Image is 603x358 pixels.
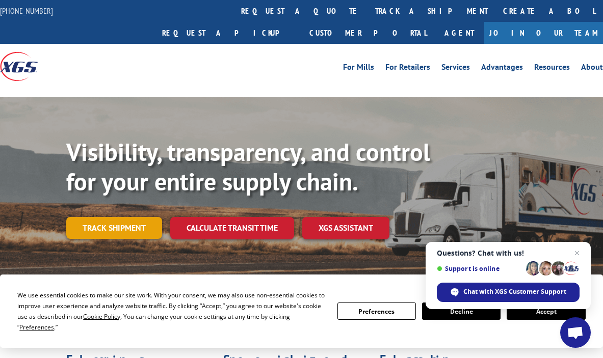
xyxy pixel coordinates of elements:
span: Preferences [19,323,54,332]
a: For Retailers [385,63,430,74]
a: Track shipment [66,217,162,238]
a: Agent [434,22,484,44]
a: For Mills [343,63,374,74]
span: Close chat [571,247,583,259]
a: Advantages [481,63,523,74]
a: Customer Portal [302,22,434,44]
a: About [581,63,603,74]
a: Request a pickup [154,22,302,44]
a: Services [441,63,470,74]
button: Decline [422,302,501,320]
span: Cookie Policy [83,312,120,321]
span: Support is online [437,265,522,272]
a: Resources [534,63,570,74]
button: Accept [507,302,585,320]
a: Join Our Team [484,22,603,44]
b: Visibility, transparency, and control for your entire supply chain. [66,136,430,197]
button: Preferences [337,302,416,320]
span: Questions? Chat with us! [437,249,580,257]
div: We use essential cookies to make our site work. With your consent, we may also use non-essential ... [17,290,325,333]
div: Chat with XGS Customer Support [437,283,580,302]
a: Calculate transit time [170,217,294,239]
span: Chat with XGS Customer Support [463,287,566,296]
a: XGS ASSISTANT [302,217,389,239]
div: Open chat [560,317,591,348]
